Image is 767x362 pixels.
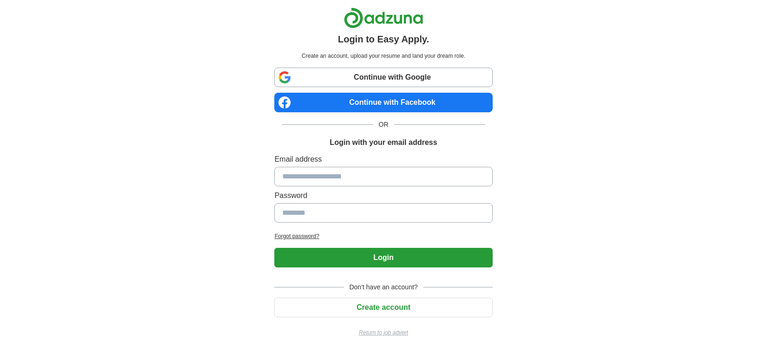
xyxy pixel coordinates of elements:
[330,137,437,148] h1: Login with your email address
[274,303,492,311] a: Create account
[274,68,492,87] a: Continue with Google
[344,7,423,28] img: Adzuna logo
[276,52,490,60] p: Create an account, upload your resume and land your dream role.
[274,232,492,240] a: Forgot password?
[274,190,492,201] label: Password
[274,298,492,317] button: Create account
[274,248,492,267] button: Login
[373,120,394,130] span: OR
[274,328,492,337] a: Return to job advert
[274,93,492,112] a: Continue with Facebook
[274,154,492,165] label: Email address
[344,282,424,292] span: Don't have an account?
[338,32,429,46] h1: Login to Easy Apply.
